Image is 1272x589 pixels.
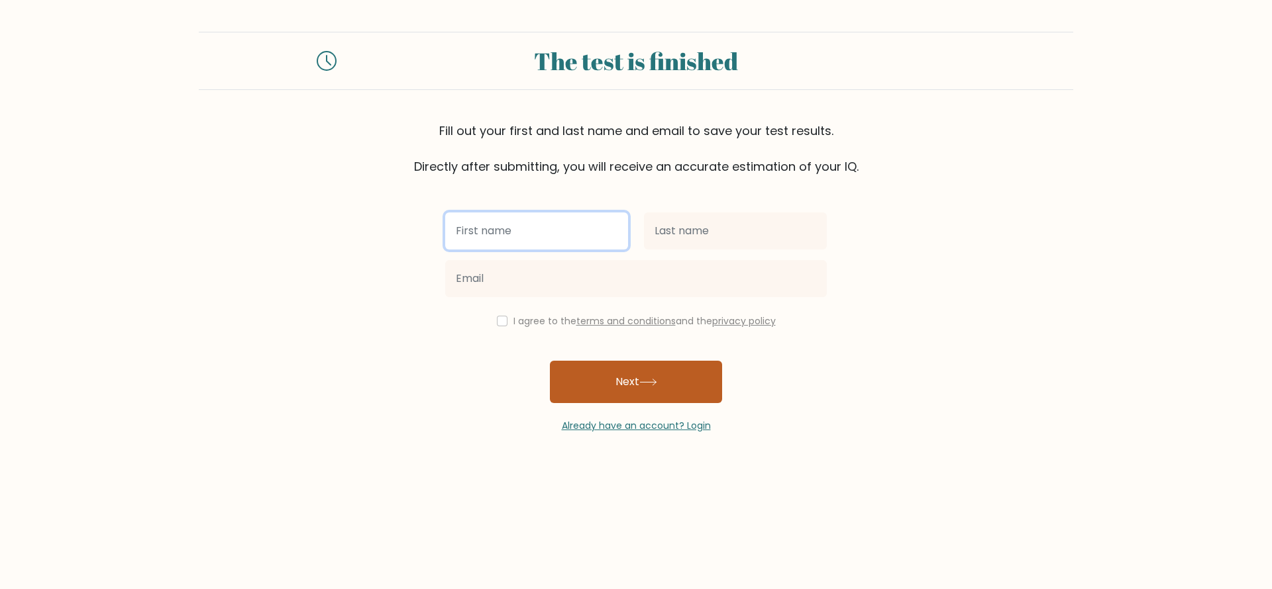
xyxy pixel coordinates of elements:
div: Fill out your first and last name and email to save your test results. Directly after submitting,... [199,122,1073,175]
input: Email [445,260,827,297]
label: I agree to the and the [513,314,776,328]
a: privacy policy [712,314,776,328]
button: Next [550,361,722,403]
div: The test is finished [352,43,920,79]
input: Last name [644,212,827,249]
a: Already have an account? Login [562,419,711,432]
a: terms and conditions [576,314,676,328]
input: First name [445,212,628,249]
